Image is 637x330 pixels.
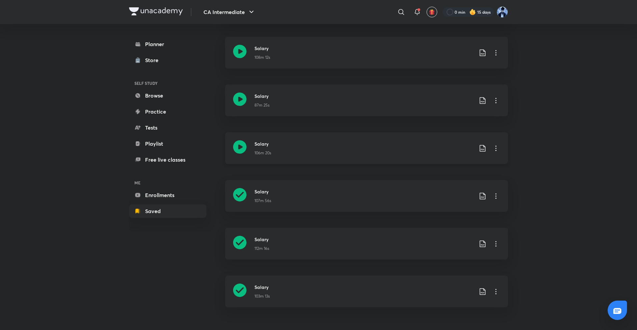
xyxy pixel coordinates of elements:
[225,132,508,172] a: Salary106m 20s
[254,93,473,100] h3: Salary
[129,105,206,118] a: Practice
[254,245,269,252] p: 112m 16s
[129,177,206,188] h6: ME
[129,121,206,134] a: Tests
[427,7,437,17] button: avatar
[129,137,206,150] a: Playlist
[225,180,508,220] a: Salary107m 56s
[429,9,435,15] img: avatar
[129,153,206,166] a: Free live classes
[254,54,270,60] p: 108m 12s
[254,150,271,156] p: 106m 20s
[254,188,473,195] h3: Salary
[497,6,508,18] img: Imran Hingora
[254,102,269,108] p: 87m 25s
[199,5,259,19] button: CA Intermediate
[254,140,473,147] h3: Salary
[129,37,206,51] a: Planner
[129,188,206,202] a: Enrollments
[254,293,270,299] p: 103m 13s
[129,204,206,218] a: Saved
[225,37,508,76] a: Salary108m 12s
[129,89,206,102] a: Browse
[145,56,162,64] div: Store
[469,9,476,15] img: streak
[254,198,271,204] p: 107m 56s
[254,236,473,243] h3: Salary
[129,53,206,67] a: Store
[225,228,508,268] a: Salary112m 16s
[254,45,473,52] h3: Salary
[254,284,473,291] h3: Salary
[225,85,508,124] a: Salary87m 25s
[225,276,508,315] a: Salary103m 13s
[129,77,206,89] h6: SELF STUDY
[129,7,183,17] a: Company Logo
[129,7,183,15] img: Company Logo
